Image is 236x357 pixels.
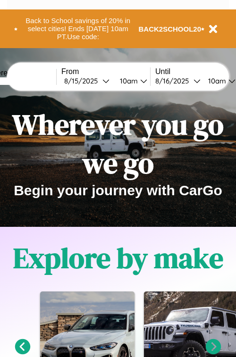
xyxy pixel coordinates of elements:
button: 10am [112,76,150,86]
div: 10am [115,76,140,85]
button: Back to School savings of 20% in select cities! Ends [DATE] 10am PT.Use code: [17,14,139,43]
div: 10am [203,76,228,85]
h1: Explore by make [13,239,223,277]
div: 8 / 16 / 2025 [155,76,194,85]
button: 8/15/2025 [61,76,112,86]
label: From [61,67,150,76]
div: 8 / 15 / 2025 [64,76,102,85]
b: BACK2SCHOOL20 [139,25,202,33]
